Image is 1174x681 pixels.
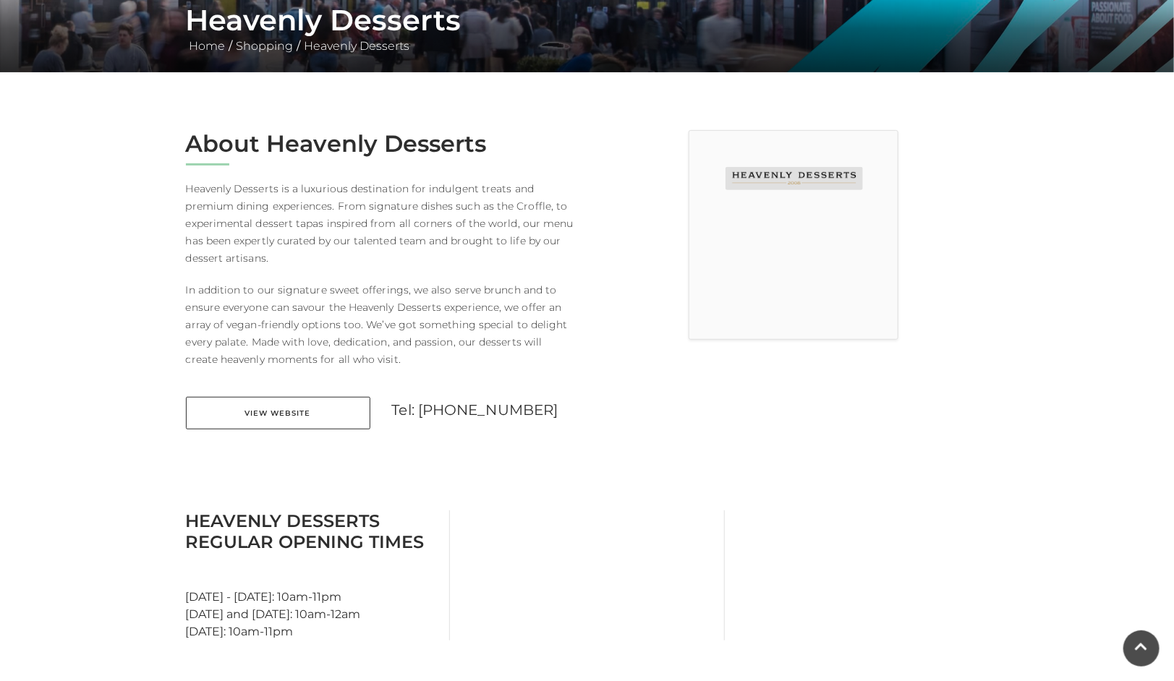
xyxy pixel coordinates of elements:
[175,3,1000,55] div: / /
[186,281,577,368] p: In addition to our signature sweet offerings, we also serve brunch and to ensure everyone can sav...
[186,3,989,38] h1: Heavenly Desserts
[186,180,577,267] p: Heavenly Desserts is a luxurious destination for indulgent treats and premium dining experiences....
[186,39,229,53] a: Home
[186,397,370,429] a: View Website
[186,510,438,552] h3: Heavenly Desserts Regular Opening Times
[233,39,297,53] a: Shopping
[301,39,414,53] a: Heavenly Desserts
[175,510,450,641] div: [DATE] - [DATE]: 10am-11pm [DATE] and [DATE]: 10am-12am [DATE]: 10am-11pm
[186,130,577,158] h2: About Heavenly Desserts
[392,401,558,419] a: Tel: [PHONE_NUMBER]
